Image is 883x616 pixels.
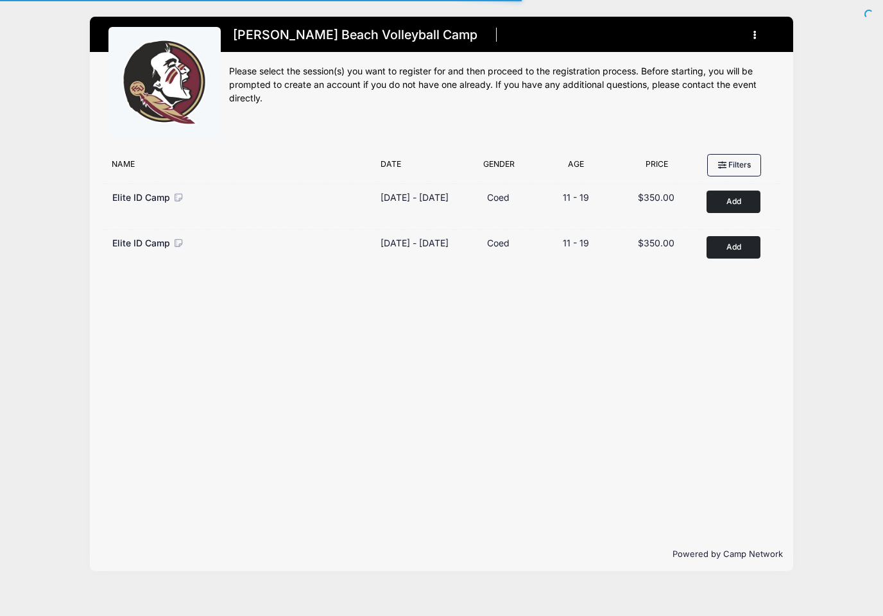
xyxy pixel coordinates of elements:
[381,191,449,204] div: [DATE] - [DATE]
[563,237,589,248] span: 11 - 19
[229,24,482,46] h1: [PERSON_NAME] Beach Volleyball Camp
[461,158,535,176] div: Gender
[616,158,697,176] div: Price
[487,192,510,203] span: Coed
[229,65,775,105] div: Please select the session(s) you want to register for and then proceed to the registration proces...
[707,236,760,259] button: Add
[374,158,461,176] div: Date
[105,158,374,176] div: Name
[112,237,170,248] span: Elite ID Camp
[707,191,760,213] button: Add
[100,548,783,561] p: Powered by Camp Network
[707,154,761,176] button: Filters
[638,237,674,248] span: $350.00
[112,192,170,203] span: Elite ID Camp
[381,236,449,250] div: [DATE] - [DATE]
[638,192,674,203] span: $350.00
[536,158,617,176] div: Age
[563,192,589,203] span: 11 - 19
[116,35,212,132] img: logo
[487,237,510,248] span: Coed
